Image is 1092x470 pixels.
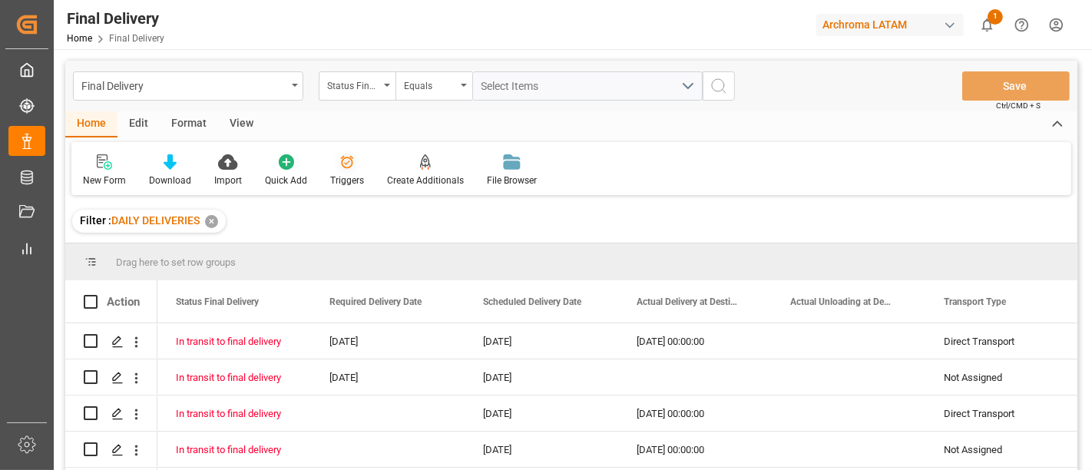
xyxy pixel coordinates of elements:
button: open menu [472,71,703,101]
div: Create Additionals [387,174,464,187]
div: Not Assigned [944,360,1061,396]
div: [DATE] [465,432,618,467]
div: Quick Add [265,174,307,187]
div: Equals [404,75,456,93]
div: Edit [117,111,160,137]
div: [DATE] 00:00:00 [618,396,772,431]
div: In transit to final delivery [176,396,293,432]
div: Import [214,174,242,187]
span: Select Items [481,80,547,92]
div: Archroma LATAM [816,14,964,36]
span: Status Final Delivery [176,296,259,307]
div: In transit to final delivery [176,432,293,468]
div: Press SPACE to select this row. [65,359,157,396]
div: New Form [83,174,126,187]
span: Scheduled Delivery Date [483,296,581,307]
button: search button [703,71,735,101]
div: Press SPACE to select this row. [65,432,157,468]
div: Action [107,295,140,309]
div: Triggers [330,174,364,187]
div: [DATE] [465,359,618,395]
div: Status Final Delivery [327,75,379,93]
button: show 1 new notifications [970,8,1004,42]
div: Final Delivery [81,75,286,94]
div: Download [149,174,191,187]
span: Required Delivery Date [329,296,422,307]
div: View [218,111,265,137]
span: Actual Unloading at Destination [790,296,893,307]
span: Drag here to set row groups [116,257,236,268]
button: open menu [73,71,303,101]
div: Press SPACE to select this row. [65,323,157,359]
div: [DATE] [465,323,618,359]
div: [DATE] [465,396,618,431]
div: Format [160,111,218,137]
span: Ctrl/CMD + S [996,100,1041,111]
span: Filter : [80,214,111,227]
a: Home [67,33,92,44]
div: Not Assigned [944,432,1061,468]
div: Direct Transport [944,396,1061,432]
div: ✕ [205,215,218,228]
button: Save [962,71,1070,101]
div: Home [65,111,117,137]
div: In transit to final delivery [176,324,293,359]
div: Press SPACE to select this row. [65,396,157,432]
div: [DATE] [311,359,465,395]
div: In transit to final delivery [176,360,293,396]
button: open menu [319,71,395,101]
span: 1 [988,9,1003,25]
div: Direct Transport [944,324,1061,359]
div: [DATE] 00:00:00 [618,432,772,467]
div: Final Delivery [67,7,164,30]
button: Archroma LATAM [816,10,970,39]
div: File Browser [487,174,537,187]
span: Transport Type [944,296,1006,307]
div: [DATE] 00:00:00 [618,323,772,359]
div: [DATE] [311,323,465,359]
button: open menu [395,71,472,101]
button: Help Center [1004,8,1039,42]
span: DAILY DELIVERIES [111,214,200,227]
span: Actual Delivery at Destination (RD) [637,296,740,307]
